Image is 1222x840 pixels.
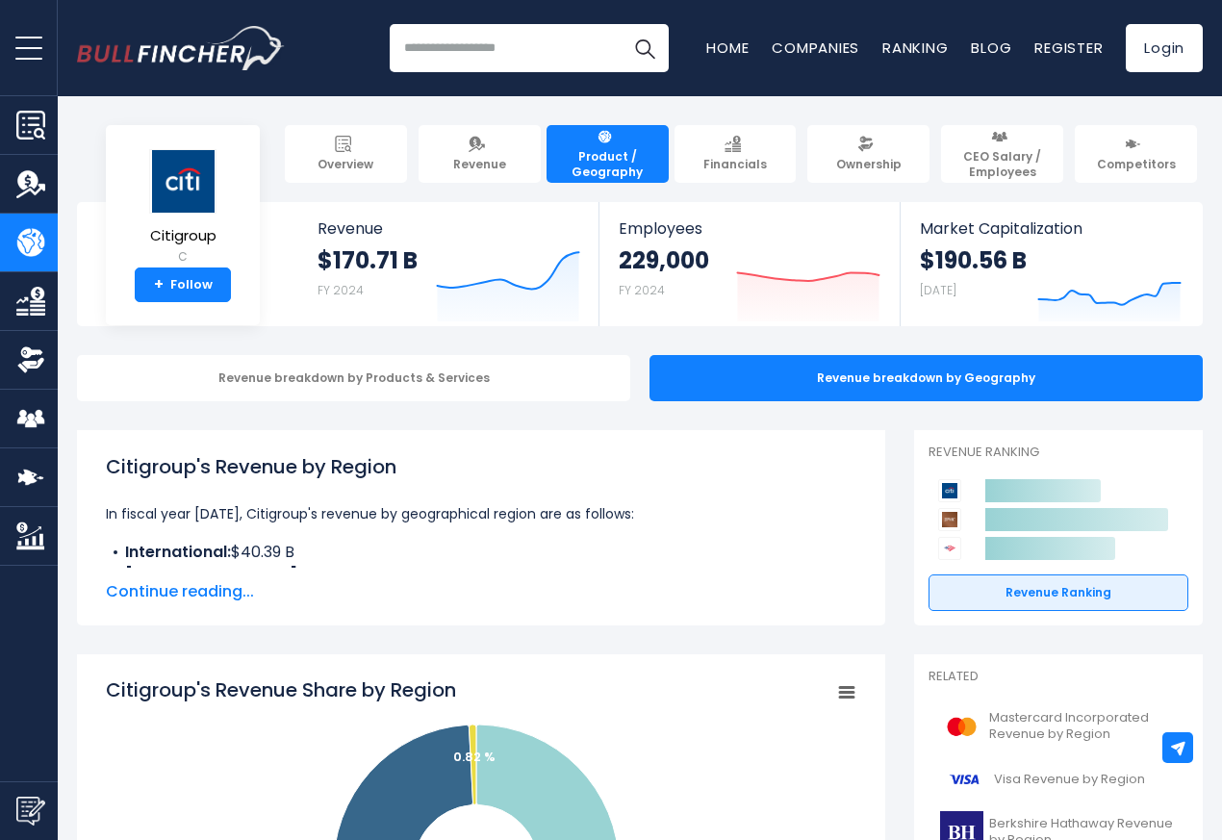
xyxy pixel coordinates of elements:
[318,245,418,275] strong: $170.71 B
[619,219,879,238] span: Employees
[106,564,856,587] li: $40.08 B
[929,753,1188,806] a: Visa Revenue by Region
[619,282,665,298] small: FY 2024
[453,157,506,172] span: Revenue
[149,248,216,266] small: C
[453,748,496,766] text: 0.82 %
[149,228,216,244] span: Citigroup
[1126,24,1203,72] a: Login
[920,219,1182,238] span: Market Capitalization
[836,157,902,172] span: Ownership
[77,26,284,70] a: Go to homepage
[940,758,988,802] img: V logo
[929,669,1188,685] p: Related
[950,149,1055,179] span: CEO Salary / Employees
[619,245,709,275] strong: 229,000
[318,219,580,238] span: Revenue
[599,202,899,326] a: Employees 229,000 FY 2024
[675,125,797,183] a: Financials
[1075,125,1197,183] a: Competitors
[929,445,1188,461] p: Revenue Ranking
[318,282,364,298] small: FY 2024
[938,508,961,531] img: JPMorgan Chase & Co. competitors logo
[994,772,1145,788] span: Visa Revenue by Region
[106,541,856,564] li: $40.39 B
[901,202,1201,326] a: Market Capitalization $190.56 B [DATE]
[929,574,1188,611] a: Revenue Ranking
[125,541,231,563] b: International:
[298,202,599,326] a: Revenue $170.71 B FY 2024
[77,355,630,401] div: Revenue breakdown by Products & Services
[929,700,1188,753] a: Mastercard Incorporated Revenue by Region
[649,355,1203,401] div: Revenue breakdown by Geography
[772,38,859,58] a: Companies
[940,705,983,749] img: MA logo
[989,710,1177,743] span: Mastercard Incorporated Revenue by Region
[971,38,1011,58] a: Blog
[882,38,948,58] a: Ranking
[807,125,929,183] a: Ownership
[135,267,231,302] a: +Follow
[106,676,456,703] tspan: Citigroup's Revenue Share by Region
[148,148,217,268] a: Citigroup C
[125,564,301,586] b: [GEOGRAPHIC_DATA]:
[920,282,956,298] small: [DATE]
[1097,157,1176,172] span: Competitors
[920,245,1027,275] strong: $190.56 B
[106,580,856,603] span: Continue reading...
[106,502,856,525] p: In fiscal year [DATE], Citigroup's revenue by geographical region are as follows:
[419,125,541,183] a: Revenue
[621,24,669,72] button: Search
[941,125,1063,183] a: CEO Salary / Employees
[547,125,669,183] a: Product / Geography
[106,452,856,481] h1: Citigroup's Revenue by Region
[938,479,961,502] img: Citigroup competitors logo
[1034,38,1103,58] a: Register
[16,345,45,374] img: Ownership
[154,276,164,293] strong: +
[555,149,660,179] span: Product / Geography
[318,157,373,172] span: Overview
[706,38,749,58] a: Home
[703,157,767,172] span: Financials
[938,537,961,560] img: Bank of America Corporation competitors logo
[285,125,407,183] a: Overview
[77,26,285,70] img: Bullfincher logo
